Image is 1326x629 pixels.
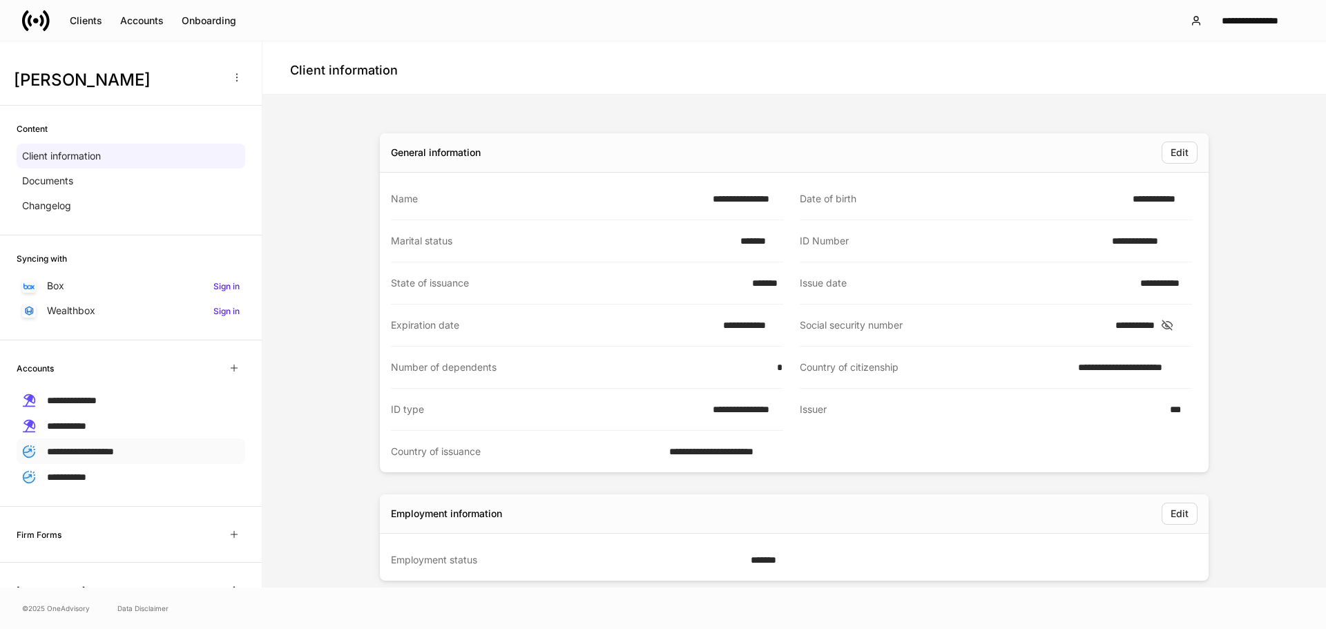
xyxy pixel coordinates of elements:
[391,192,704,206] div: Name
[22,199,71,213] p: Changelog
[1171,507,1189,521] div: Edit
[120,14,164,28] div: Accounts
[391,234,732,248] div: Marital status
[22,603,90,614] span: © 2025 OneAdvisory
[23,283,35,289] img: oYqM9ojoZLfzCHUefNbBcWHcyDPbQKagtYciMC8pFl3iZXy3dU33Uwy+706y+0q2uJ1ghNQf2OIHrSh50tUd9HaB5oMc62p0G...
[391,553,742,567] div: Employment status
[391,403,704,416] div: ID type
[22,174,73,188] p: Documents
[1162,142,1198,164] button: Edit
[61,10,111,32] button: Clients
[800,403,1162,417] div: Issuer
[17,144,245,168] a: Client information
[391,360,769,374] div: Number of dependents
[391,146,481,159] div: General information
[47,304,95,318] p: Wealthbox
[391,507,502,521] div: Employment information
[800,192,1124,206] div: Date of birth
[17,252,67,265] h6: Syncing with
[17,273,245,298] a: BoxSign in
[391,276,744,290] div: State of issuance
[1162,503,1198,525] button: Edit
[213,304,240,318] h6: Sign in
[182,14,236,28] div: Onboarding
[14,69,220,91] h3: [PERSON_NAME]
[173,10,245,32] button: Onboarding
[391,318,715,332] div: Expiration date
[17,122,48,135] h6: Content
[391,445,661,458] div: Country of issuance
[17,528,61,541] h6: Firm Forms
[290,62,398,79] h4: Client information
[17,362,54,375] h6: Accounts
[117,603,169,614] a: Data Disclaimer
[22,149,101,163] p: Client information
[1171,146,1189,159] div: Edit
[111,10,173,32] button: Accounts
[800,276,1132,290] div: Issue date
[47,279,64,293] p: Box
[17,298,245,323] a: WealthboxSign in
[800,234,1104,248] div: ID Number
[17,193,245,218] a: Changelog
[213,280,240,293] h6: Sign in
[17,168,245,193] a: Documents
[17,584,85,597] h6: [PERSON_NAME]
[70,14,102,28] div: Clients
[800,360,1070,374] div: Country of citizenship
[800,318,1107,332] div: Social security number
